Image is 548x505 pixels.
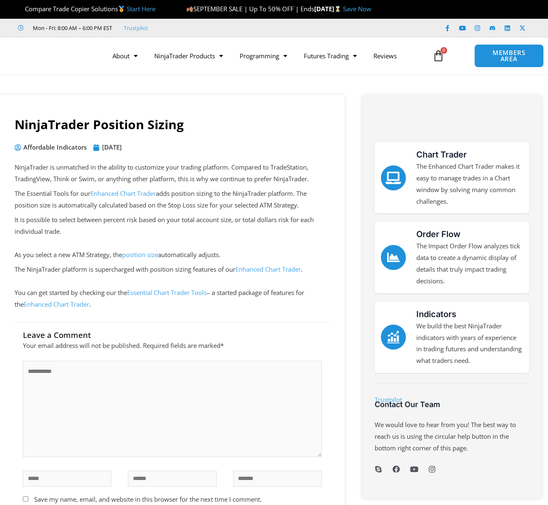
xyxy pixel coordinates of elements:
span: 0 [440,47,447,54]
a: Chart Trader [381,165,406,190]
a: Reviews [365,46,405,65]
img: LogoAI | Affordable Indicators – NinjaTrader [10,41,99,71]
a: Chart Trader [416,150,467,160]
a: About [104,46,146,65]
a: MEMBERS AREA [474,44,544,67]
span: MEMBERS AREA [483,50,535,62]
time: [DATE] [102,143,122,151]
a: Enhanced Chart Trader [90,189,156,197]
p: The Enhanced Chart Trader makes it easy to manage trades in a Chart window by solving many common... [416,161,523,207]
img: 🏆 [18,6,25,12]
a: Indicators [381,325,406,350]
a: Save Now [343,5,371,13]
span: Mon - Fri: 8:00 AM – 6:00 PM EST [31,23,112,33]
span: Required fields are marked [143,341,224,350]
p: The Essential Tools for our adds position sizing to the NinjaTrader platform. The position size i... [15,188,330,211]
p: We would love to hear from you! The best way to reach us is using the circular help button in the... [375,419,529,454]
img: 🥇 [118,6,125,12]
p: The NinjaTrader platform is supercharged with position sizing features of our . You can get start... [15,264,330,310]
img: ⌛ [335,6,341,12]
p: NinjaTrader is unmatched in the ability to customize your trading platform. Compared to TradeStat... [15,162,330,185]
a: Start Here [127,5,155,13]
a: Trustpilot [124,24,148,32]
a: NinjaTrader Products [146,46,231,65]
h3: Contact Our Team [375,400,529,409]
h1: NinjaTrader Position Sizing [15,116,330,133]
p: We build the best NinjaTrader indicators with years of experience in trading futures and understa... [416,320,523,367]
a: position size [122,250,158,259]
img: 🍂 [187,6,193,12]
a: Order Flow [416,229,460,239]
a: Enhanced Chart Trader [235,265,301,273]
p: It is possible to select between percent risk based on your total account size, or total dollars ... [15,214,330,260]
a: Trustpilot [375,395,402,404]
a: Essential Chart Trader Tools [127,288,207,297]
p: The Impact Order Flow analyzes tick data to create a dynamic display of details that truly impact... [416,240,523,287]
a: Programming [231,46,295,65]
a: Indicators [416,309,456,319]
span: Compare Trade Copier Solutions [18,5,155,13]
span: Affordable Indicators [21,142,87,153]
nav: Menu [104,46,428,65]
label: Save my name, email, and website in this browser for the next time I comment. [34,495,262,503]
h3: Leave a Comment [23,322,322,340]
img: NinjaTrader Logo | Affordable Indicators – NinjaTrader [383,110,521,130]
a: 0 [420,44,457,68]
a: Enhanced Chart Trader [24,300,89,308]
strong: [DATE] [314,5,343,13]
span: SEPTEMBER SALE | Up To 50% OFF | Ends [186,5,314,13]
a: Futures Trading [295,46,365,65]
a: Order Flow [381,245,406,270]
span: Your email address will not be published. [23,341,141,350]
